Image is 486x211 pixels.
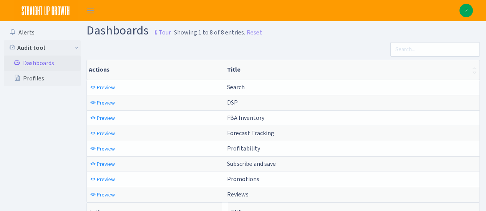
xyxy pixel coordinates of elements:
[227,83,245,91] span: Search
[88,128,117,139] a: Preview
[227,160,276,168] span: Subscribe and save
[97,114,115,122] span: Preview
[4,40,81,56] a: Audit tool
[97,145,115,152] span: Preview
[86,24,171,39] h1: Dashboards
[88,112,117,124] a: Preview
[4,25,81,40] a: Alerts
[97,130,115,137] span: Preview
[174,28,245,37] div: Showing 1 to 8 of 8 entries.
[149,22,171,38] a: Tour
[88,82,117,93] a: Preview
[81,4,100,17] button: Toggle navigation
[87,60,224,80] th: Actions
[88,158,117,170] a: Preview
[97,176,115,183] span: Preview
[4,56,81,71] a: Dashboards
[88,97,117,109] a: Preview
[390,42,480,57] input: Search...
[227,129,274,137] span: Forecast Tracking
[227,175,259,183] span: Promotions
[227,98,238,106] span: DSP
[97,191,115,198] span: Preview
[4,71,81,86] a: Profiles
[227,114,264,122] span: FBA Inventory
[247,28,262,37] a: Reset
[88,173,117,185] a: Preview
[459,4,473,17] img: Zach Belous
[459,4,473,17] a: Z
[97,99,115,106] span: Preview
[151,26,171,39] small: Tour
[224,60,479,80] th: Title : activate to sort column ascending
[88,189,117,201] a: Preview
[227,190,249,198] span: Reviews
[88,143,117,155] a: Preview
[97,160,115,168] span: Preview
[97,84,115,91] span: Preview
[227,144,260,152] span: Profitability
